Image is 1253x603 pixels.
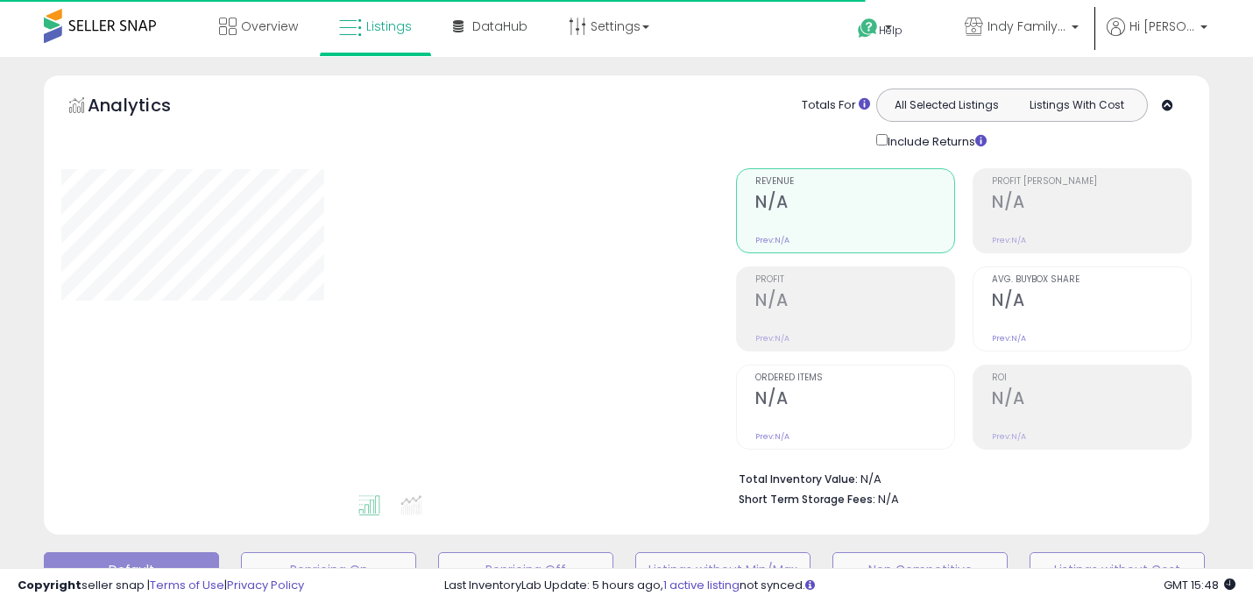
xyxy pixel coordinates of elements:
[663,577,740,593] a: 1 active listing
[992,290,1191,314] h2: N/A
[992,275,1191,285] span: Avg. Buybox Share
[1107,18,1207,57] a: Hi [PERSON_NAME]
[1164,577,1235,593] span: 2025-09-8 15:48 GMT
[1030,552,1205,587] button: Listings without Cost
[988,18,1066,35] span: Indy Family Discount
[472,18,527,35] span: DataHub
[739,467,1179,488] li: N/A
[438,552,613,587] button: Repricing Off
[857,18,879,39] i: Get Help
[755,275,954,285] span: Profit
[150,577,224,593] a: Terms of Use
[881,94,1012,117] button: All Selected Listings
[844,4,937,57] a: Help
[992,192,1191,216] h2: N/A
[635,552,811,587] button: Listings without Min/Max
[755,333,789,344] small: Prev: N/A
[863,131,1008,151] div: Include Returns
[1129,18,1195,35] span: Hi [PERSON_NAME]
[755,373,954,383] span: Ordered Items
[755,235,789,245] small: Prev: N/A
[755,388,954,412] h2: N/A
[241,552,416,587] button: Repricing On
[444,578,1236,594] div: Last InventoryLab Update: 5 hours ago, not synced.
[992,373,1191,383] span: ROI
[755,177,954,187] span: Revenue
[1011,94,1142,117] button: Listings With Cost
[88,93,205,122] h5: Analytics
[739,492,875,507] b: Short Term Storage Fees:
[805,579,815,591] i: Click here to read more about un-synced listings.
[366,18,412,35] span: Listings
[755,290,954,314] h2: N/A
[18,577,81,593] strong: Copyright
[802,97,870,114] div: Totals For
[44,552,219,587] button: Default
[992,431,1026,442] small: Prev: N/A
[755,431,789,442] small: Prev: N/A
[992,388,1191,412] h2: N/A
[992,235,1026,245] small: Prev: N/A
[227,577,304,593] a: Privacy Policy
[755,192,954,216] h2: N/A
[992,177,1191,187] span: Profit [PERSON_NAME]
[739,472,858,486] b: Total Inventory Value:
[241,18,298,35] span: Overview
[992,333,1026,344] small: Prev: N/A
[879,23,903,38] span: Help
[878,491,899,507] span: N/A
[832,552,1008,587] button: Non Competitive
[18,578,304,594] div: seller snap | |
